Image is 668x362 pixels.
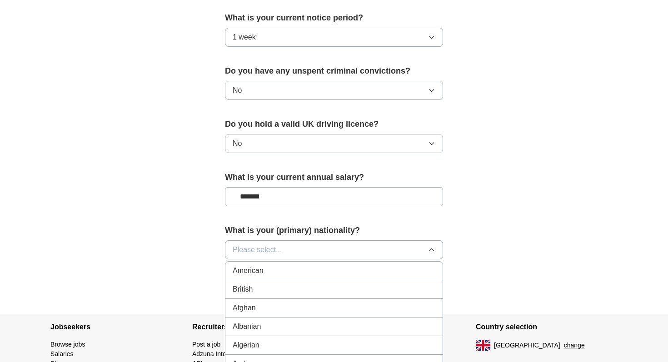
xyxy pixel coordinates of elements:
[225,118,443,130] label: Do you hold a valid UK driving licence?
[225,28,443,47] button: 1 week
[233,32,256,43] span: 1 week
[233,340,259,351] span: Algerian
[233,321,261,332] span: Albanian
[564,341,585,350] button: change
[233,284,253,295] span: British
[192,341,220,348] a: Post a job
[225,171,443,183] label: What is your current annual salary?
[225,65,443,77] label: Do you have any unspent criminal convictions?
[476,314,618,340] h4: Country selection
[476,340,490,351] img: UK flag
[233,302,256,313] span: Afghan
[225,12,443,24] label: What is your current notice period?
[233,85,242,96] span: No
[494,341,560,350] span: [GEOGRAPHIC_DATA]
[50,350,74,357] a: Salaries
[233,138,242,149] span: No
[233,244,282,255] span: Please select...
[225,240,443,259] button: Please select...
[225,134,443,153] button: No
[192,350,248,357] a: Adzuna Intelligence
[225,224,443,237] label: What is your (primary) nationality?
[50,341,85,348] a: Browse jobs
[233,265,264,276] span: American
[225,81,443,100] button: No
